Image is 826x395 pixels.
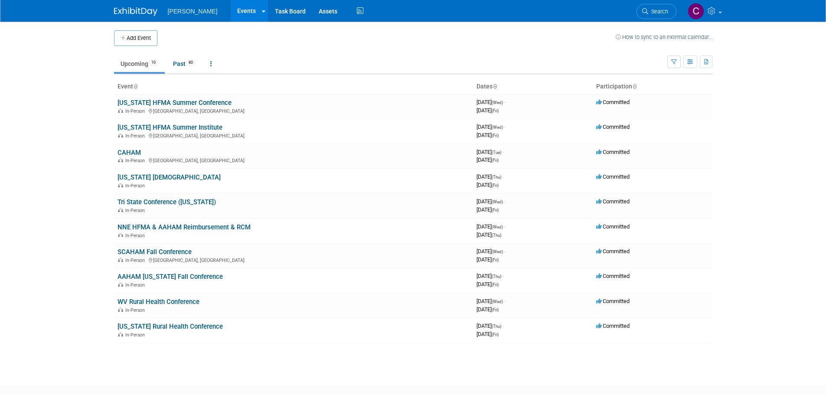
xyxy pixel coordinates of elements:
[477,206,499,213] span: [DATE]
[118,173,221,181] a: [US_STATE] [DEMOGRAPHIC_DATA]
[118,282,123,287] img: In-Person Event
[596,248,630,255] span: Committed
[477,132,499,138] span: [DATE]
[118,323,223,330] a: [US_STATE] Rural Health Conference
[596,273,630,279] span: Committed
[118,256,470,263] div: [GEOGRAPHIC_DATA], [GEOGRAPHIC_DATA]
[149,59,158,66] span: 10
[125,258,147,263] span: In-Person
[477,107,499,114] span: [DATE]
[118,107,470,114] div: [GEOGRAPHIC_DATA], [GEOGRAPHIC_DATA]
[114,55,165,72] a: Upcoming10
[596,149,630,155] span: Committed
[125,282,147,288] span: In-Person
[632,83,637,90] a: Sort by Participation Type
[492,274,501,279] span: (Thu)
[125,332,147,338] span: In-Person
[118,198,216,206] a: Tri State Conference ([US_STATE])
[504,223,506,230] span: -
[118,208,123,212] img: In-Person Event
[118,273,223,281] a: AAHAM [US_STATE] Fall Conference
[118,258,123,262] img: In-Person Event
[637,4,676,19] a: Search
[477,256,499,263] span: [DATE]
[133,83,137,90] a: Sort by Event Name
[492,307,499,312] span: (Fri)
[125,133,147,139] span: In-Person
[596,323,630,329] span: Committed
[504,124,506,130] span: -
[492,299,503,304] span: (Wed)
[118,157,470,163] div: [GEOGRAPHIC_DATA], [GEOGRAPHIC_DATA]
[492,158,499,163] span: (Fri)
[492,282,499,287] span: (Fri)
[492,233,501,238] span: (Thu)
[492,208,499,212] span: (Fri)
[118,332,123,336] img: In-Person Event
[492,125,503,130] span: (Wed)
[114,7,157,16] img: ExhibitDay
[118,183,123,187] img: In-Person Event
[477,149,504,155] span: [DATE]
[648,8,668,15] span: Search
[477,99,506,105] span: [DATE]
[477,232,501,238] span: [DATE]
[504,198,506,205] span: -
[168,8,218,15] span: [PERSON_NAME]
[477,124,506,130] span: [DATE]
[118,133,123,137] img: In-Person Event
[503,273,504,279] span: -
[114,30,157,46] button: Add Event
[125,158,147,163] span: In-Person
[503,149,504,155] span: -
[118,124,222,131] a: [US_STATE] HFMA Summer Institute
[492,150,501,155] span: (Tue)
[118,158,123,162] img: In-Person Event
[504,298,506,304] span: -
[125,183,147,189] span: In-Person
[477,182,499,188] span: [DATE]
[493,83,497,90] a: Sort by Start Date
[477,248,506,255] span: [DATE]
[504,248,506,255] span: -
[492,133,499,138] span: (Fri)
[477,331,499,337] span: [DATE]
[477,281,499,287] span: [DATE]
[596,223,630,230] span: Committed
[503,323,504,329] span: -
[492,258,499,262] span: (Fri)
[492,249,503,254] span: (Wed)
[125,108,147,114] span: In-Person
[477,173,504,180] span: [DATE]
[616,34,712,40] a: How to sync to an external calendar...
[477,323,504,329] span: [DATE]
[118,248,192,256] a: SCAHAM Fall Conference
[492,332,499,337] span: (Fri)
[473,79,593,94] th: Dates
[118,233,123,237] img: In-Person Event
[477,157,499,163] span: [DATE]
[186,59,196,66] span: 80
[167,55,202,72] a: Past80
[118,223,251,231] a: NNE HFMA & AAHAM Reimbursement & RCM
[596,124,630,130] span: Committed
[688,3,704,20] img: Chris Cobb
[492,199,503,204] span: (Wed)
[492,324,501,329] span: (Thu)
[118,149,141,157] a: CAHAM
[477,306,499,313] span: [DATE]
[125,233,147,238] span: In-Person
[477,273,504,279] span: [DATE]
[596,173,630,180] span: Committed
[492,108,499,113] span: (Fri)
[118,99,232,107] a: [US_STATE] HFMA Summer Conference
[118,298,199,306] a: WV Rural Health Conference
[125,307,147,313] span: In-Person
[118,132,470,139] div: [GEOGRAPHIC_DATA], [GEOGRAPHIC_DATA]
[596,99,630,105] span: Committed
[477,223,506,230] span: [DATE]
[492,175,501,180] span: (Thu)
[118,307,123,312] img: In-Person Event
[596,298,630,304] span: Committed
[492,183,499,188] span: (Fri)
